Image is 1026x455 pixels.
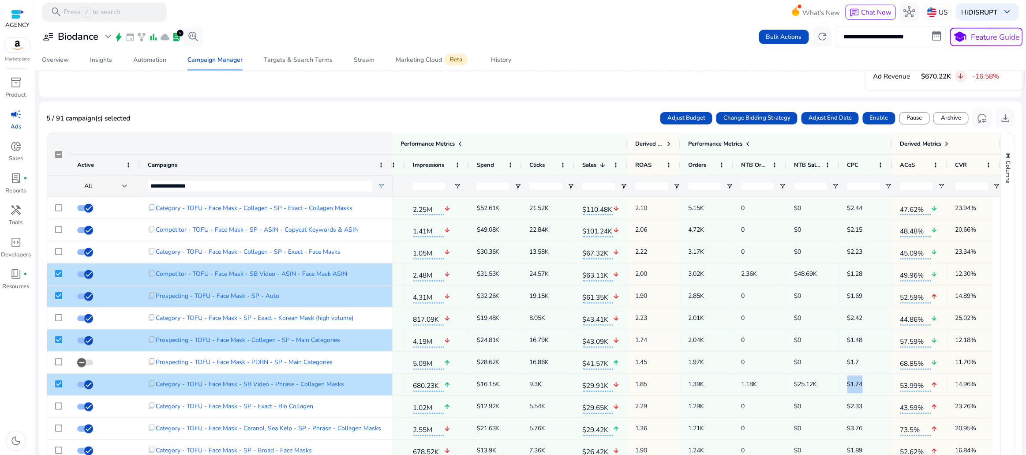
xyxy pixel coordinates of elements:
[955,331,992,350] span: 12.18%
[941,114,961,123] span: Archive
[10,141,22,152] span: donut_small
[996,109,1015,128] button: download
[444,288,450,306] mat-icon: arrow_downward
[10,77,22,88] span: inventory_2
[969,8,998,17] b: DISRUPT
[613,222,620,240] mat-icon: arrow_downward
[477,161,494,169] span: Spend
[847,420,884,438] span: $3.76
[741,265,779,283] span: 2.36K
[900,399,931,414] span: 43.59%
[42,31,54,42] span: user_attributes
[148,402,156,410] span: content_copy
[1,251,31,259] p: Developers
[927,8,937,17] img: us.svg
[10,435,22,447] span: dark_mode
[726,183,734,190] button: Open Filter Menu
[802,5,840,20] span: What's New
[794,287,831,305] span: $0
[794,221,831,239] span: $0
[413,200,444,215] span: 2.25M
[133,57,166,63] div: Automation
[530,353,567,372] span: 16.86K
[530,221,567,239] span: 22.84K
[794,331,831,350] span: $0
[10,268,22,280] span: book_4
[530,309,567,327] span: 8.05K
[156,331,340,350] span: Prospecting - TOFU - Face Mask - Collagen - SP - Main Categories
[900,421,931,436] span: 73.5%
[955,199,992,217] span: 23.94%
[741,221,779,239] span: 0
[444,310,450,328] mat-icon: arrow_downward
[931,199,938,218] mat-icon: arrow_downward
[530,331,567,350] span: 16.79K
[741,309,779,327] span: 0
[674,183,681,190] button: Open Filter Menu
[809,114,852,123] span: Adjust End Date
[10,109,22,120] span: campaign
[23,272,27,276] span: fiber_manual_record
[832,183,839,190] button: Open Filter Menu
[847,243,884,261] span: $2.23
[900,311,931,326] span: 44.86%
[444,354,450,372] mat-icon: arrow_upward
[931,244,938,262] mat-icon: arrow_downward
[900,3,919,22] button: hub
[847,161,859,169] span: CPC
[156,199,352,217] span: Category - TOFU - Face Mask - Collagen - SP - Exact - Collagen Masks
[148,336,156,344] span: content_copy
[156,420,381,438] span: Category - TOFU - Face Mask - Ceranol, Sea Kelp - SP - Phrase - Collagen Masks
[444,398,450,416] mat-icon: arrow_upward
[689,420,726,438] span: 1.21K
[354,57,374,63] div: Stream
[396,56,470,64] div: Marketing Cloud
[689,265,726,283] span: 3.02K
[50,6,62,18] span: search
[741,161,769,169] span: NTB Orders
[900,355,931,370] span: 68.85%
[903,6,915,18] span: hub
[636,420,673,438] span: 1.36
[148,380,156,388] span: content_copy
[955,265,992,283] span: 12.30%
[933,112,969,124] button: Archive
[689,398,726,416] span: 1.29K
[636,376,673,394] span: 1.85
[973,73,1000,79] p: -16.58%
[900,244,931,259] span: 45.09%
[955,221,992,239] span: 20.66%
[741,287,779,305] span: 0
[636,331,673,350] span: 1.74
[613,332,620,350] mat-icon: arrow_downward
[950,28,1023,46] button: schoolFeature Guide
[413,222,444,237] span: 1.41M
[413,399,444,414] span: 1.02M
[583,333,613,348] span: $43.09K
[723,114,790,123] span: Change Bidding Strategy
[530,287,567,305] span: 19.15K
[931,420,938,438] mat-icon: arrow_upward
[689,221,726,239] span: 4.72K
[148,358,156,366] span: content_copy
[613,199,620,218] mat-icon: arrow_downward
[583,399,613,414] span: $29.65K
[667,114,705,123] span: Adjust Budget
[613,310,620,328] mat-icon: arrow_downward
[378,183,385,190] button: Open Filter Menu
[993,183,1000,190] button: Open Filter Menu
[148,248,156,256] span: content_copy
[955,243,992,261] span: 23.34%
[621,183,628,190] button: Open Filter Menu
[156,287,279,305] span: Prospecting - TOFU - Face Mask - SP - Auto
[413,289,444,304] span: 4.31M
[850,8,859,18] span: chat
[530,161,545,169] span: Clicks
[148,425,156,432] span: content_copy
[900,140,942,148] span: Derived Metrics
[955,161,967,169] span: CVR
[148,226,156,234] span: content_copy
[530,420,567,438] span: 5.76K
[413,161,444,169] span: Impressions
[23,177,27,180] span: fiber_manual_record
